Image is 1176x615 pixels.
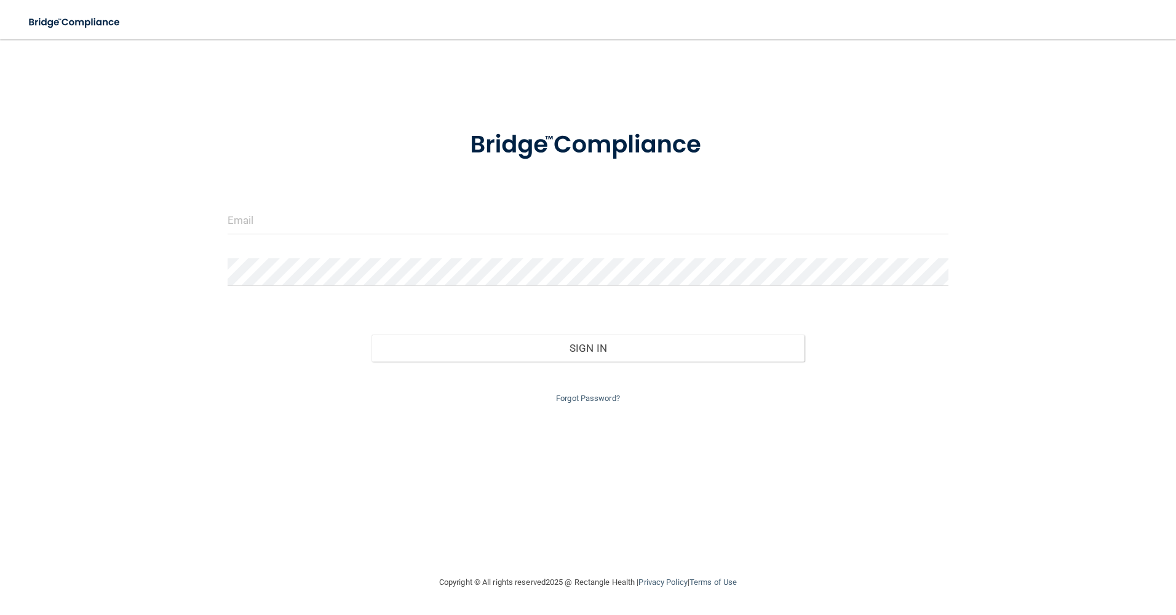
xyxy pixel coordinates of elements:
a: Forgot Password? [556,394,620,403]
div: Copyright © All rights reserved 2025 @ Rectangle Health | | [364,563,812,602]
input: Email [228,207,949,234]
button: Sign In [371,335,805,362]
a: Terms of Use [689,577,737,587]
img: bridge_compliance_login_screen.278c3ca4.svg [445,113,731,177]
img: bridge_compliance_login_screen.278c3ca4.svg [18,10,132,35]
a: Privacy Policy [638,577,687,587]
